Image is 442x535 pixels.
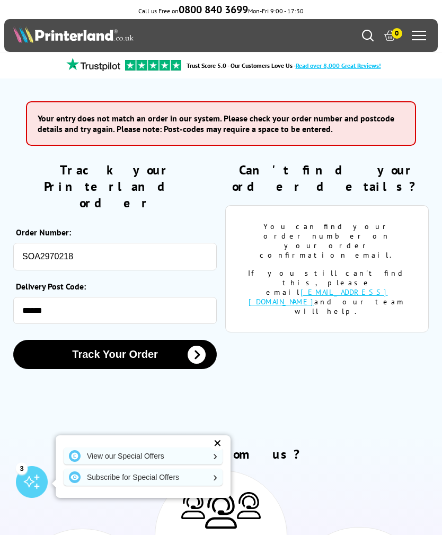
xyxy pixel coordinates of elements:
[187,62,381,69] a: Trust Score 5.0 - Our Customers Love Us -Read over 8,000 Great Reviews!
[362,30,374,41] a: Search
[13,340,217,369] button: Track Your Order
[179,3,248,16] b: 0800 840 3699
[13,243,217,270] input: eg: SOA123456 or SO123456
[205,492,237,529] img: Printer Experts
[384,30,396,41] a: 0
[210,436,225,451] div: ✕
[225,162,429,195] h2: Can't find your order details?
[13,26,134,43] img: Printerland Logo
[13,162,217,211] h2: Track your Printerland order
[392,28,402,39] span: 0
[125,60,181,71] img: trustpilot rating
[181,492,205,519] img: Printer Experts
[242,268,412,316] div: If you still can't find this, please email and our team will help.
[237,492,261,519] img: Printer Experts
[16,281,211,292] label: Delivery Post Code:
[13,26,221,45] a: Printerland Logo
[242,222,412,260] div: You can find your order number on your order confirmation email.
[13,446,429,462] h2: Why buy from us?
[38,113,405,134] h3: Your entry does not match an order in our system. Please check your order number and postcode det...
[249,287,388,306] a: [EMAIL_ADDRESS][DOMAIN_NAME]
[16,462,28,474] div: 3
[64,469,223,486] a: Subscribe for Special Offers
[64,448,223,464] a: View our Special Offers
[296,62,381,69] span: Read over 8,000 Great Reviews!
[16,227,211,238] label: Order Number:
[179,7,248,15] a: 0800 840 3699
[61,58,125,71] img: trustpilot rating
